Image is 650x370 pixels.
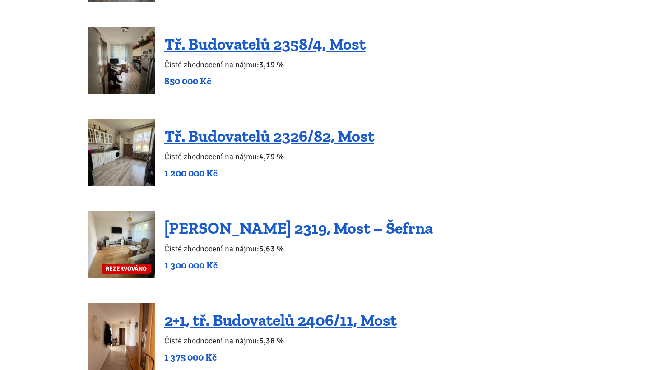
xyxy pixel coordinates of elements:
a: REZERVOVÁNO [88,211,155,278]
p: Čisté zhodnocení na nájmu: [164,242,433,255]
p: 1 200 000 Kč [164,167,374,180]
p: 850 000 Kč [164,75,366,88]
p: Čisté zhodnocení na nájmu: [164,334,397,347]
p: 1 375 000 Kč [164,351,397,364]
a: Tř. Budovatelů 2326/82, Most [164,126,374,146]
p: 1 300 000 Kč [164,259,433,272]
b: 3,19 % [259,60,284,69]
b: 4,79 % [259,152,284,162]
b: 5,63 % [259,244,284,254]
p: Čisté zhodnocení na nájmu: [164,150,374,163]
a: [PERSON_NAME] 2319, Most – Šefrna [164,218,433,238]
a: 2+1, tř. Budovatelů 2406/11, Most [164,310,397,330]
span: REZERVOVÁNO [102,264,151,274]
b: 5,38 % [259,336,284,346]
a: Tř. Budovatelů 2358/4, Most [164,34,366,54]
p: Čisté zhodnocení na nájmu: [164,58,366,71]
